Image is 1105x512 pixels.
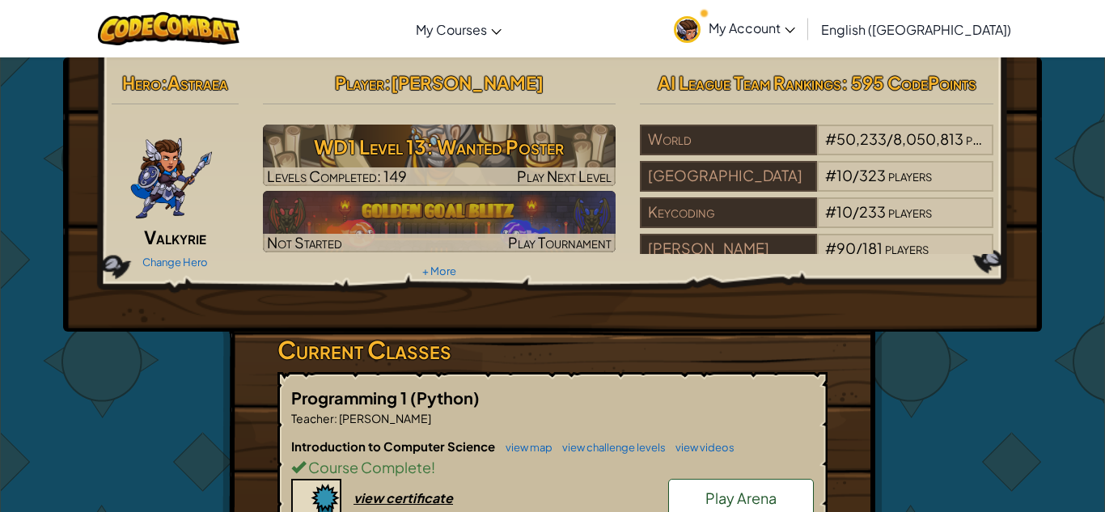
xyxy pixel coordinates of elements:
span: # [825,239,836,257]
a: view challenge levels [554,441,666,454]
span: players [888,202,932,221]
span: 323 [859,166,886,184]
span: 233 [859,202,886,221]
div: Keycoding [640,197,816,228]
span: Player [335,71,384,94]
span: Play Tournament [508,233,612,252]
span: My Account [709,19,795,36]
a: view map [497,441,552,454]
a: view videos [667,441,735,454]
span: 8,050,813 [893,129,963,148]
span: Astraea [167,71,228,94]
div: World [640,125,816,155]
span: Valkyrie [144,226,206,248]
img: Golden Goal [263,191,616,252]
img: CodeCombat logo [98,12,239,45]
a: Play Next Level [263,125,616,186]
span: : 595 CodePoints [841,71,976,94]
span: players [966,129,1010,148]
span: : [334,411,337,425]
div: [GEOGRAPHIC_DATA] [640,161,816,192]
a: view certificate [291,489,453,506]
a: Keycoding#10/233players [640,213,993,231]
span: / [856,239,862,257]
span: Play Arena [705,489,777,507]
span: 181 [862,239,883,257]
span: / [887,129,893,148]
a: My Account [666,3,803,54]
h3: WD1 Level 13: Wanted Poster [263,129,616,165]
span: Introduction to Computer Science [291,438,497,454]
a: + More [422,264,456,277]
span: [PERSON_NAME] [337,411,431,425]
span: Course Complete [306,458,431,476]
span: Hero [122,71,161,94]
span: : [384,71,391,94]
span: 50,233 [836,129,887,148]
img: avatar [674,16,701,43]
span: ! [431,458,435,476]
span: Play Next Level [517,167,612,185]
a: My Courses [408,7,510,51]
span: [PERSON_NAME] [391,71,544,94]
div: [PERSON_NAME] [640,234,816,264]
span: 90 [836,239,856,257]
h3: Current Classes [277,332,828,368]
img: WD1 Level 13: Wanted Poster [263,125,616,186]
span: 10 [836,166,853,184]
span: AI League Team Rankings [658,71,841,94]
a: World#50,233/8,050,813players [640,140,993,159]
span: # [825,129,836,148]
img: ValkyriePose.png [129,125,214,222]
a: Change Hero [142,256,208,269]
span: Not Started [267,233,342,252]
span: Levels Completed: 149 [267,167,407,185]
span: English ([GEOGRAPHIC_DATA]) [821,21,1011,38]
span: players [885,239,929,257]
span: / [853,202,859,221]
span: # [825,202,836,221]
span: (Python) [410,387,480,408]
span: : [161,71,167,94]
span: 10 [836,202,853,221]
a: Not StartedPlay Tournament [263,191,616,252]
span: Programming 1 [291,387,410,408]
span: players [888,166,932,184]
span: My Courses [416,21,487,38]
a: [PERSON_NAME]#90/181players [640,249,993,268]
span: # [825,166,836,184]
span: Teacher [291,411,334,425]
a: English ([GEOGRAPHIC_DATA]) [813,7,1019,51]
div: view certificate [354,489,453,506]
span: / [853,166,859,184]
a: [GEOGRAPHIC_DATA]#10/323players [640,176,993,195]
